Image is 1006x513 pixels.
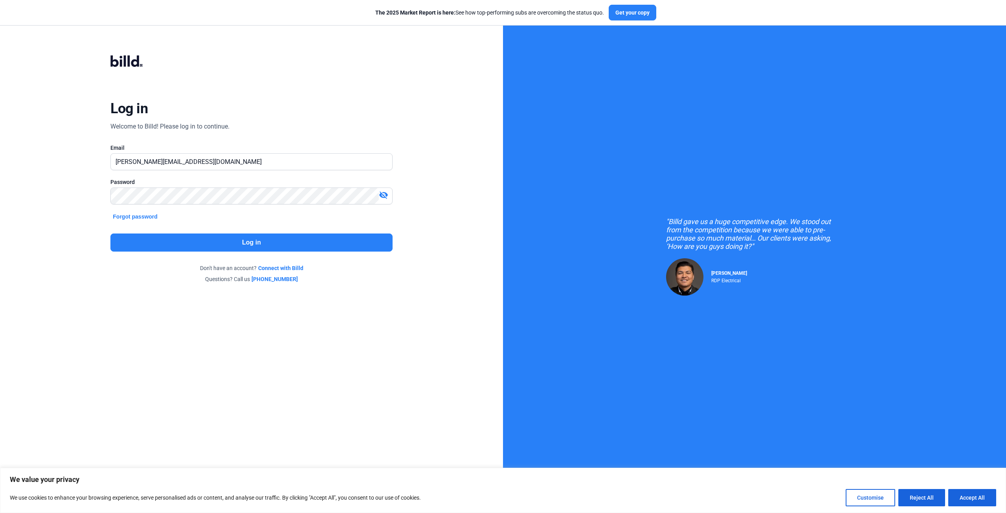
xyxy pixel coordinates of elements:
div: Don't have an account? [110,264,392,272]
p: We use cookies to enhance your browsing experience, serve personalised ads or content, and analys... [10,493,421,502]
div: Log in [110,100,148,117]
div: Questions? Call us [110,275,392,283]
button: Log in [110,234,392,252]
span: [PERSON_NAME] [711,270,747,276]
span: The 2025 Market Report is here: [375,9,455,16]
div: See how top-performing subs are overcoming the status quo. [375,9,604,17]
mat-icon: visibility_off [379,190,388,200]
a: [PHONE_NUMBER] [251,275,298,283]
button: Get your copy [609,5,656,20]
div: Password [110,178,392,186]
button: Reject All [898,489,945,506]
div: Welcome to Billd! Please log in to continue. [110,122,229,131]
button: Forgot password [110,212,160,221]
div: Email [110,144,392,152]
img: Raul Pacheco [666,258,703,296]
button: Customise [846,489,895,506]
p: We value your privacy [10,475,996,484]
div: "Billd gave us a huge competitive edge. We stood out from the competition because we were able to... [666,217,843,250]
div: RDP Electrical [711,276,747,283]
a: Connect with Billd [258,264,303,272]
button: Accept All [948,489,996,506]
